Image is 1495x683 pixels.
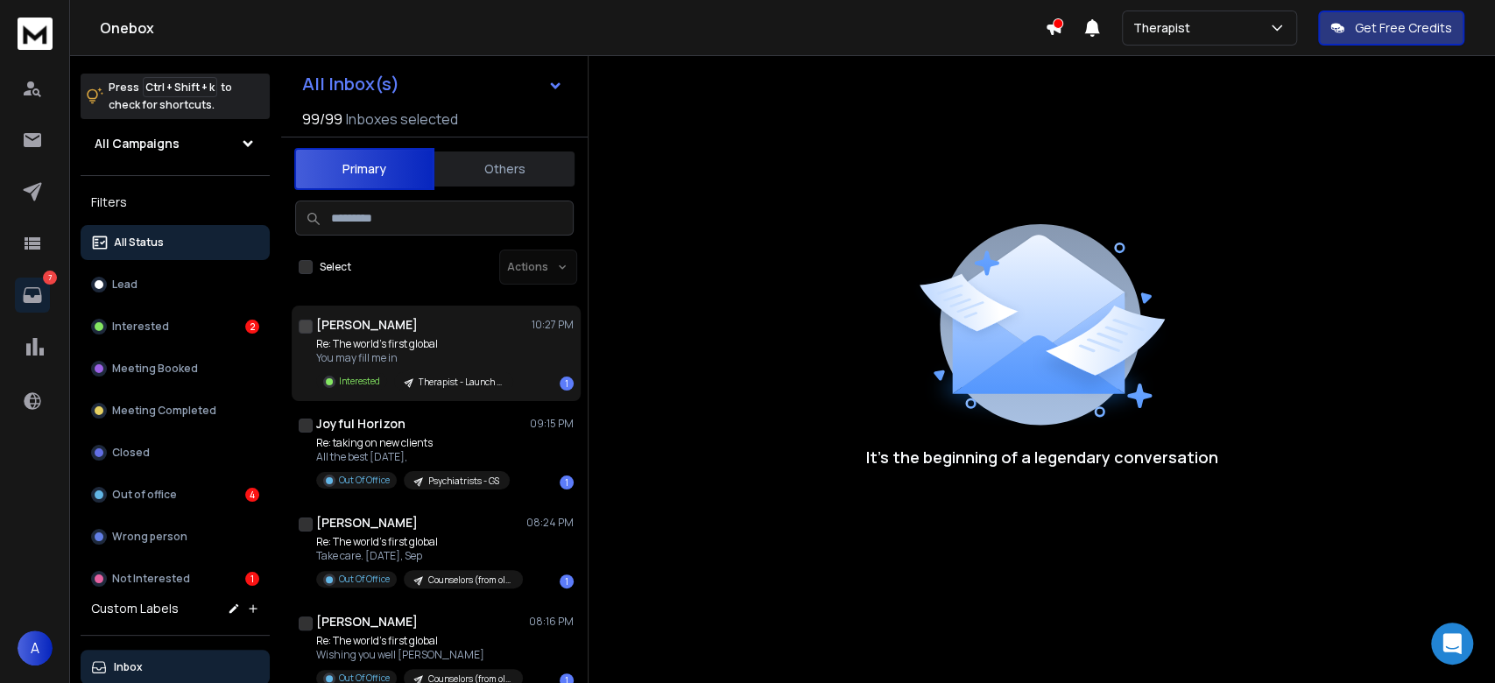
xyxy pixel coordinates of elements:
p: 7 [43,271,57,285]
p: Re: taking on new clients [316,436,510,450]
p: Therapist - Launch - Smll [419,376,503,389]
h1: [PERSON_NAME] [316,613,418,630]
h1: All Inbox(s) [302,75,399,93]
p: Out Of Office [339,573,390,586]
button: Lead [81,267,270,302]
button: Primary [294,148,434,190]
button: All Inbox(s) [288,67,577,102]
p: Psychiatrists - GS [428,475,499,488]
p: Out Of Office [339,474,390,487]
h1: Joyful Horizon [316,415,405,433]
div: 1 [245,572,259,586]
p: Re: The world’s first global [316,337,513,351]
p: Meeting Booked [112,362,198,376]
button: Not Interested1 [81,561,270,596]
p: Get Free Credits [1355,19,1452,37]
button: Others [434,150,575,188]
p: Press to check for shortcuts. [109,79,232,114]
span: Ctrl + Shift + k [143,77,217,97]
p: Take care. [DATE], Sep [316,549,523,563]
p: Interested [112,320,169,334]
div: 1 [560,574,574,588]
button: Out of office4 [81,477,270,512]
h1: All Campaigns [95,135,180,152]
h1: Onebox [100,18,1045,39]
p: Inbox [114,660,143,674]
p: Not Interested [112,572,190,586]
span: 99 / 99 [302,109,342,130]
p: You may fill me in [316,351,513,365]
p: 08:24 PM [526,516,574,530]
p: It’s the beginning of a legendary conversation [866,445,1218,469]
button: Wrong person [81,519,270,554]
div: 2 [245,320,259,334]
h1: [PERSON_NAME] [316,514,418,532]
p: Re: The world’s first global [316,535,523,549]
h3: Custom Labels [91,600,179,617]
h1: [PERSON_NAME] [316,316,418,334]
div: 1 [560,475,574,489]
button: Get Free Credits [1318,11,1464,46]
p: Re: The world’s first global [316,634,523,648]
p: Lead [112,278,138,292]
p: 10:27 PM [532,318,574,332]
label: Select [320,260,351,274]
h3: Filters [81,190,270,215]
button: Closed [81,435,270,470]
button: All Campaigns [81,126,270,161]
p: Therapist [1133,19,1197,37]
div: Open Intercom Messenger [1431,623,1473,665]
p: All Status [114,236,164,250]
button: A [18,630,53,665]
p: Wrong person [112,530,187,544]
div: 4 [245,488,259,502]
p: All the best [DATE], [316,450,510,464]
p: 09:15 PM [530,417,574,431]
p: Wishing you well [PERSON_NAME] [316,648,523,662]
p: Closed [112,446,150,460]
a: 7 [15,278,50,313]
h3: Inboxes selected [346,109,458,130]
button: All Status [81,225,270,260]
p: Out of office [112,488,177,502]
button: Meeting Completed [81,393,270,428]
button: Interested2 [81,309,270,344]
img: logo [18,18,53,50]
p: Counselors (from old campaign ) [428,574,512,587]
p: Meeting Completed [112,404,216,418]
p: Interested [339,375,380,388]
button: Meeting Booked [81,351,270,386]
p: 08:16 PM [529,615,574,629]
div: 1 [560,377,574,391]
